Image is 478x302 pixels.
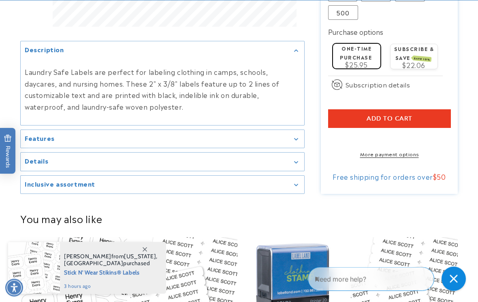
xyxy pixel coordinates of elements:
div: Accessibility Menu [5,279,23,297]
a: More payment options [328,151,451,158]
span: from , purchased [64,253,158,267]
iframe: Gorgias Floating Chat [308,264,470,294]
span: [US_STATE] [124,253,156,260]
span: $25.95 [345,60,368,70]
span: Rewards [4,135,12,168]
h2: Details [25,157,48,165]
span: 50 [437,172,446,182]
label: 500 [328,6,358,20]
label: Subscribe & save [394,45,434,61]
span: Add to cart [367,115,412,123]
span: 3 hours ago [64,283,158,290]
summary: Details [21,153,304,171]
summary: Features [21,130,304,149]
button: Add to cart [328,110,451,128]
summary: Inclusive assortment [21,176,304,194]
h2: Features [25,134,55,142]
h2: You may also like [20,213,458,225]
div: Free shipping for orders over [328,173,451,181]
span: SAVE 15% [412,56,431,62]
label: Purchase options [328,27,383,37]
summary: Description [21,42,304,60]
p: Laundry Safe Labels are perfect for labeling clothing in camps, schools, daycares, and nursing ho... [25,66,300,113]
h2: Inclusive assortment [25,180,95,188]
h2: Description [25,46,64,54]
span: $22.06 [402,60,425,70]
span: $ [433,172,437,182]
span: [GEOGRAPHIC_DATA] [64,259,123,267]
label: One-time purchase [340,45,372,61]
span: Stick N' Wear Stikins® Labels [64,267,158,277]
span: Subscription details [346,80,410,90]
iframe: Sign Up via Text for Offers [6,237,102,262]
